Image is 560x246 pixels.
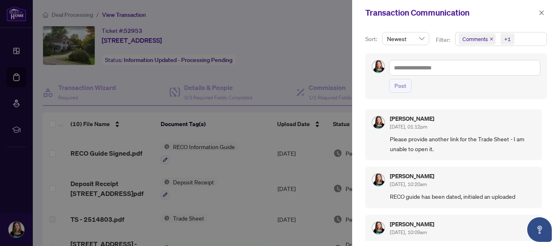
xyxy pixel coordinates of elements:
h5: [PERSON_NAME] [390,173,434,179]
button: Open asap [527,217,552,242]
img: Profile Icon [372,222,385,234]
button: Post [389,79,412,93]
img: Profile Icon [372,174,385,186]
div: Transaction Communication [365,7,536,19]
span: Newest [387,32,424,45]
span: close [539,10,544,16]
h5: [PERSON_NAME] [390,221,434,227]
span: Please provide another link for the Trade Sheet - I am unable to open it. [390,134,535,154]
span: close [489,37,494,41]
div: +1 [504,35,511,43]
h5: [PERSON_NAME] [390,116,434,122]
p: Filter: [436,35,451,44]
img: Profile Icon [372,116,385,129]
span: Comments [462,35,488,43]
span: [DATE], 01:12pm [390,124,427,130]
p: Sort: [365,34,379,44]
span: [DATE], 10:20am [390,181,427,187]
span: Comments [459,33,496,45]
span: [DATE], 10:09am [390,229,427,235]
img: Profile Icon [372,60,385,73]
span: RECO guide has been dated, initialed an uploaded [390,192,535,201]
